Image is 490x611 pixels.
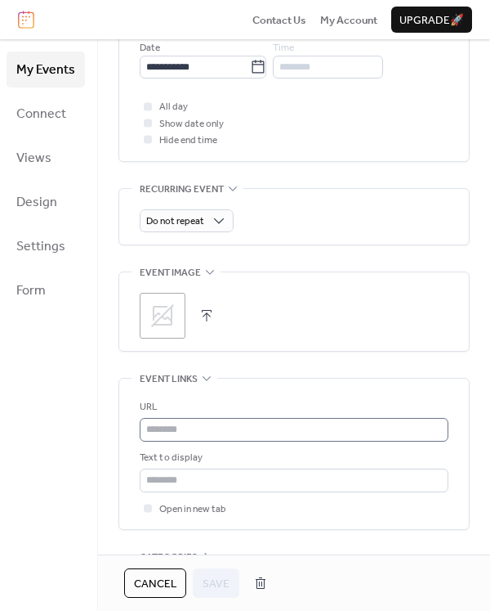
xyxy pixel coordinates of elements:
[140,399,445,416] div: URL
[252,12,306,29] span: Contact Us
[16,57,75,83] span: My Events
[273,40,294,56] span: Time
[16,234,65,260] span: Settings
[146,212,204,231] span: Do not repeat
[391,7,472,33] button: Upgrade🚀
[140,265,201,281] span: Event image
[140,40,160,56] span: Date
[7,228,85,264] a: Settings
[320,11,377,28] a: My Account
[124,568,186,598] button: Cancel
[18,11,34,29] img: logo
[7,272,85,308] a: Form
[159,133,217,149] span: Hide end time
[7,184,85,220] a: Design
[399,12,464,29] span: Upgrade 🚀
[159,501,226,518] span: Open in new tab
[7,96,85,132] a: Connect
[16,190,57,216] span: Design
[7,52,85,88] a: My Events
[140,550,198,566] span: Categories
[16,278,46,304] span: Form
[140,181,224,197] span: Recurring event
[16,101,66,128] span: Connect
[7,140,85,176] a: Views
[16,146,51,172] span: Views
[159,116,224,133] span: Show date only
[159,99,188,115] span: All day
[140,450,445,466] div: Text to display
[320,12,377,29] span: My Account
[140,293,185,339] div: ;
[140,371,198,388] span: Event links
[252,11,306,28] a: Contact Us
[134,576,176,592] span: Cancel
